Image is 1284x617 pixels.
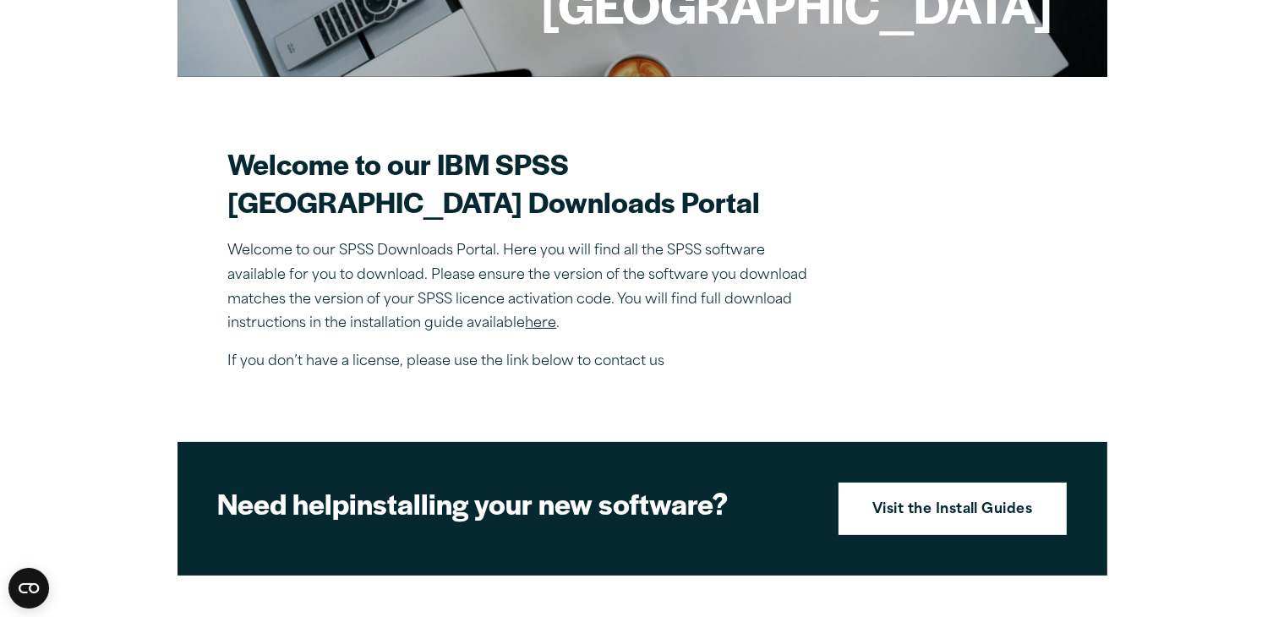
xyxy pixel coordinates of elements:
p: If you don’t have a license, please use the link below to contact us [228,350,820,374]
strong: Visit the Install Guides [872,500,1033,521]
a: here [526,317,557,330]
strong: Need help [218,483,350,523]
a: Visit the Install Guides [839,483,1067,535]
button: Open CMP widget [8,568,49,609]
h2: Welcome to our IBM SPSS [GEOGRAPHIC_DATA] Downloads Portal [228,145,820,221]
h2: installing your new software? [218,484,810,522]
p: Welcome to our SPSS Downloads Portal. Here you will find all the SPSS software available for you ... [228,239,820,336]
